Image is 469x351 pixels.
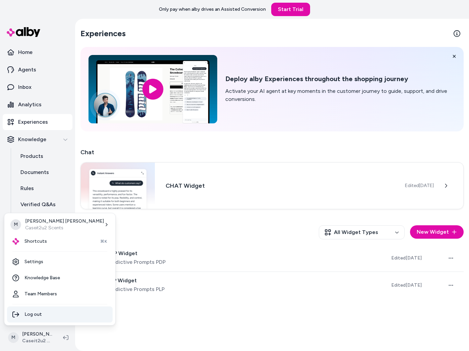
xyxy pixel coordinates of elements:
span: ⌘K [100,239,107,244]
p: Caseit2u2 Scents [25,225,104,231]
p: [PERSON_NAME] [PERSON_NAME] [25,218,104,225]
a: Settings [7,254,113,270]
img: alby Logo [12,238,19,245]
a: Team Members [7,286,113,302]
span: Knowledge Base [24,275,60,281]
span: Shortcuts [24,238,47,245]
span: M [10,219,21,230]
div: Log out [7,306,113,323]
